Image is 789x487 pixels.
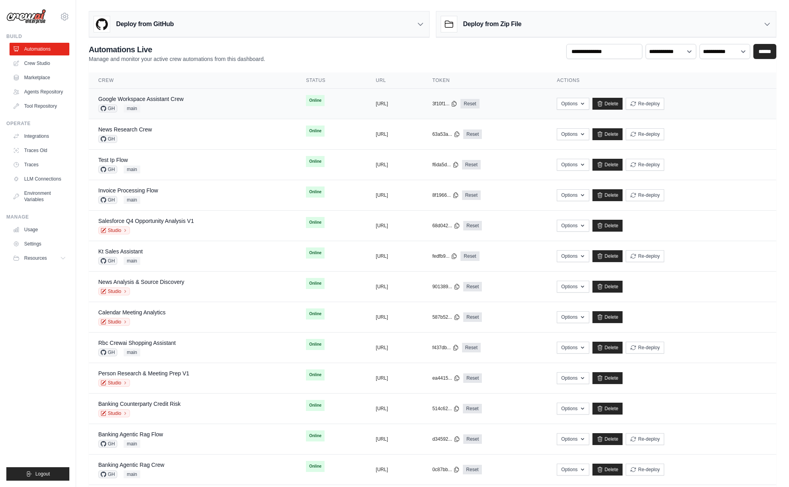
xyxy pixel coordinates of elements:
button: Options [557,403,589,415]
div: Operate [6,120,69,127]
a: Reset [463,465,481,474]
button: 514c62... [432,405,460,412]
a: Salesforce Q4 Opportunity Analysis V1 [98,218,194,224]
span: Online [306,461,325,472]
a: Reset [462,343,481,352]
a: Delete [592,403,623,415]
button: 3f10f1... [432,101,457,107]
a: Reset [462,190,481,200]
th: Crew [89,72,296,89]
button: 901389... [432,283,460,290]
a: Studio [98,287,130,295]
span: Online [306,430,325,441]
span: GH [98,440,117,448]
a: Reset [463,312,482,322]
button: Logout [6,467,69,481]
a: Delete [592,281,623,293]
a: Studio [98,318,130,326]
span: main [124,166,140,173]
span: GH [98,348,117,356]
a: Google Workspace Assistant Crew [98,96,183,102]
button: Re-deploy [626,433,664,445]
a: Reset [463,373,482,383]
button: Resources [10,252,69,264]
span: Online [306,156,325,167]
button: 0c87bb... [432,466,460,473]
button: Re-deploy [626,464,664,476]
a: Crew Studio [10,57,69,70]
button: Options [557,311,589,323]
a: Traces [10,158,69,171]
a: Usage [10,223,69,236]
span: GH [98,470,117,478]
a: Rbc Crewai Shopping Assistant [98,340,176,346]
a: Delete [592,220,623,232]
button: Options [557,342,589,354]
button: Re-deploy [626,128,664,140]
button: 63a53a... [432,131,460,137]
button: Options [557,433,589,445]
span: Online [306,339,325,350]
button: d34592... [432,436,460,442]
span: main [124,440,140,448]
h2: Automations Live [89,44,265,55]
span: Online [306,400,325,411]
img: Logo [6,9,46,24]
a: Integrations [10,130,69,143]
span: GH [98,166,117,173]
span: GH [98,135,117,143]
button: Re-deploy [626,159,664,171]
a: Reset [463,282,482,291]
a: Delete [592,250,623,262]
button: Options [557,372,589,384]
span: Online [306,95,325,106]
span: main [124,348,140,356]
a: Reset [462,160,481,169]
span: main [124,257,140,265]
button: f6da5d... [432,162,459,168]
a: Delete [592,464,623,476]
span: GH [98,105,117,112]
a: News Research Crew [98,126,152,133]
button: Options [557,189,589,201]
a: Banking Agentic Rag Crew [98,462,164,468]
a: LLM Connections [10,173,69,185]
button: Re-deploy [626,250,664,262]
button: 587b52... [432,314,460,320]
th: Token [423,72,547,89]
a: Tool Repository [10,100,69,112]
span: Online [306,186,325,198]
a: Delete [592,372,623,384]
button: Options [557,464,589,476]
button: Re-deploy [626,98,664,110]
button: Options [557,220,589,232]
a: Reset [463,434,482,444]
a: Traces Old [10,144,69,157]
button: Re-deploy [626,189,664,201]
a: Invoice Processing Flow [98,187,158,194]
button: Options [557,281,589,293]
a: Studio [98,226,130,234]
button: 8f1966... [432,192,459,198]
span: Online [306,278,325,289]
a: Delete [592,342,623,354]
a: Delete [592,128,623,140]
h3: Deploy from GitHub [116,19,174,29]
span: Online [306,126,325,137]
a: Agents Repository [10,86,69,98]
button: 68d042... [432,223,460,229]
button: Options [557,98,589,110]
th: Status [296,72,366,89]
a: Delete [592,159,623,171]
a: Reset [463,404,481,413]
button: Options [557,128,589,140]
a: Banking Agentic Rag Flow [98,431,163,438]
span: Logout [35,471,50,477]
a: Studio [98,409,130,417]
button: ea4415... [432,375,460,381]
a: Automations [10,43,69,55]
a: Settings [10,238,69,250]
span: Online [306,308,325,320]
th: URL [366,72,423,89]
a: Delete [592,433,623,445]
